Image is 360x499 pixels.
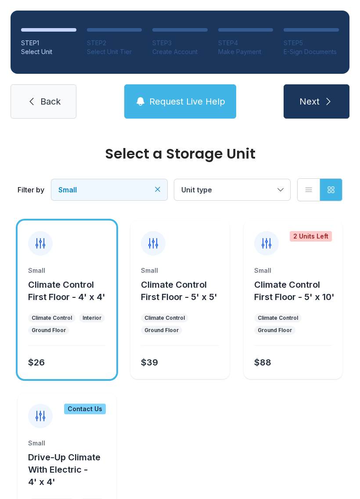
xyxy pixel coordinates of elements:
div: Make Payment [218,47,274,56]
button: Drive-Up Climate With Electric - 4' x 4' [28,451,113,488]
div: Climate Control [258,315,298,322]
div: Select Unit Tier [87,47,142,56]
div: Filter by [18,184,44,195]
span: Next [299,95,320,108]
div: Interior [83,315,101,322]
button: Unit type [174,179,290,200]
div: E-Sign Documents [284,47,339,56]
div: $26 [28,356,45,369]
div: Select a Storage Unit [18,147,342,161]
div: Climate Control [144,315,185,322]
div: STEP 1 [21,39,76,47]
button: Climate Control First Floor - 5' x 10' [254,278,339,303]
div: Small [28,439,106,448]
span: Unit type [181,185,212,194]
button: Small [51,179,167,200]
div: STEP 2 [87,39,142,47]
span: Climate Control First Floor - 5' x 5' [141,279,217,302]
button: Climate Control First Floor - 5' x 5' [141,278,226,303]
div: $88 [254,356,271,369]
span: Back [40,95,61,108]
div: Small [254,266,332,275]
div: Small [141,266,219,275]
div: Ground Floor [144,327,179,334]
div: STEP 4 [218,39,274,47]
button: Climate Control First Floor - 4' x 4' [28,278,113,303]
span: Request Live Help [149,95,225,108]
div: Ground Floor [258,327,292,334]
button: Clear filters [153,185,162,194]
span: Climate Control First Floor - 4' x 4' [28,279,105,302]
div: $39 [141,356,158,369]
div: Create Account [152,47,208,56]
span: Climate Control First Floor - 5' x 10' [254,279,335,302]
span: Small [58,185,77,194]
div: Contact Us [64,404,106,414]
div: STEP 5 [284,39,339,47]
div: 2 Units Left [290,231,332,242]
div: STEP 3 [152,39,208,47]
div: Small [28,266,106,275]
div: Climate Control [32,315,72,322]
span: Drive-Up Climate With Electric - 4' x 4' [28,452,101,487]
div: Ground Floor [32,327,66,334]
div: Select Unit [21,47,76,56]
